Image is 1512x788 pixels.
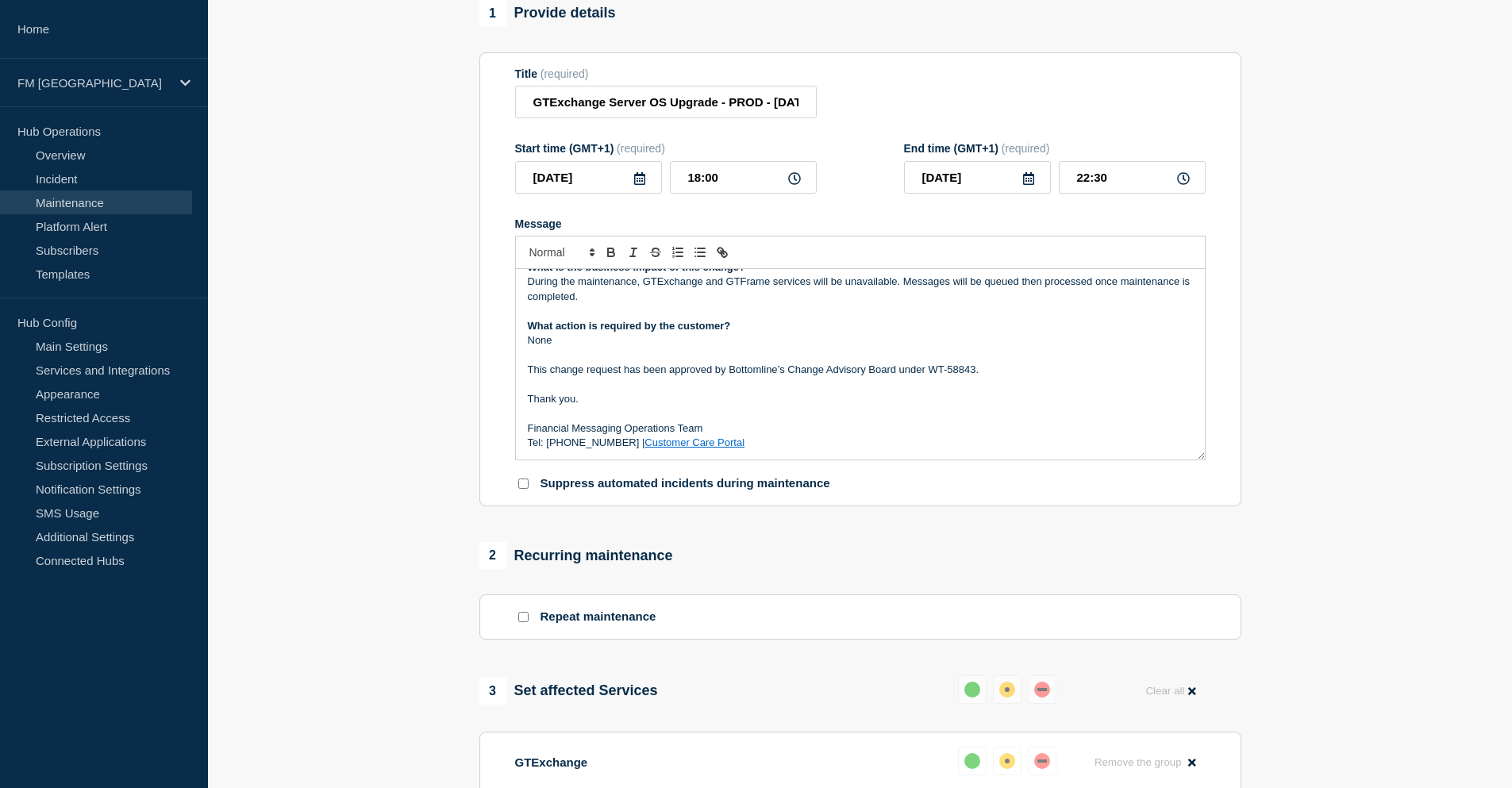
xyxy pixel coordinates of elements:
[644,243,667,262] button: Toggle strikethrough text
[515,217,1206,230] div: Message
[528,392,1193,406] p: Thank you.
[644,436,744,448] a: Customer Care Portal
[515,755,588,769] p: GTExchange
[904,142,1206,155] div: End time (GMT+1)
[958,675,987,704] button: up
[516,269,1205,459] div: Message
[541,609,656,625] p: Repeat maintenance
[528,421,1193,436] p: Financial Messaging Operations Team
[1059,161,1206,194] input: HH:MM
[528,275,1193,304] p: During the maintenance, GTExchange and GTFrame services will be unavailable. Messages will be que...
[1028,747,1056,775] button: down
[515,161,662,194] input: YYYY-MM-DD
[964,753,980,769] div: up
[1028,675,1056,704] button: down
[541,67,589,80] span: (required)
[528,261,746,273] strong: What is the business impact of this change?
[522,243,600,262] span: Font size
[1034,753,1050,769] div: down
[667,243,689,262] button: Toggle ordered list
[964,682,980,698] div: up
[518,479,529,489] input: Suppress automated incidents during maintenance
[670,161,817,194] input: HH:MM
[515,67,817,80] div: Title
[515,86,817,118] input: Title
[479,678,506,705] span: 3
[528,436,1193,450] p: Tel: [PHONE_NUMBER] |
[479,678,658,705] div: Set affected Services
[617,142,665,155] span: (required)
[958,747,987,775] button: up
[1002,142,1050,155] span: (required)
[479,542,506,569] span: 2
[993,747,1021,775] button: affected
[999,682,1015,698] div: affected
[1136,675,1205,706] button: Clear all
[541,476,830,491] p: Suppress automated incidents during maintenance
[528,363,1193,377] p: This change request has been approved by Bottomline’s Change Advisory Board under WT-58843.
[528,333,1193,348] p: None
[689,243,711,262] button: Toggle bulleted list
[711,243,733,262] button: Toggle link
[1034,682,1050,698] div: down
[904,161,1051,194] input: YYYY-MM-DD
[518,612,529,622] input: Repeat maintenance
[479,542,673,569] div: Recurring maintenance
[622,243,644,262] button: Toggle italic text
[528,320,731,332] strong: What action is required by the customer?
[1085,747,1206,778] button: Remove the group
[993,675,1021,704] button: affected
[17,76,170,90] p: FM [GEOGRAPHIC_DATA]
[999,753,1015,769] div: affected
[515,142,817,155] div: Start time (GMT+1)
[1095,756,1182,768] span: Remove the group
[600,243,622,262] button: Toggle bold text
